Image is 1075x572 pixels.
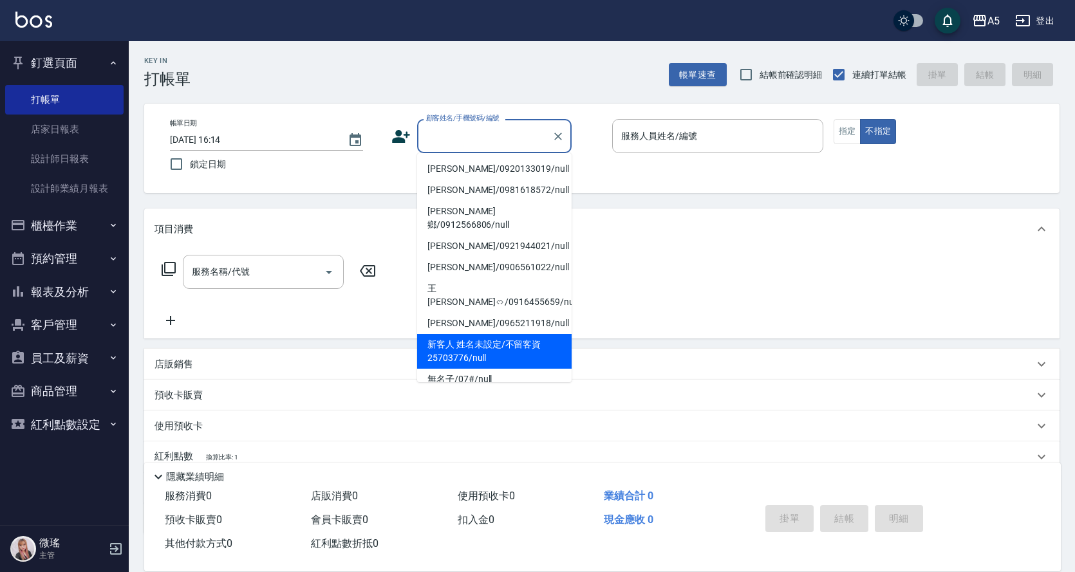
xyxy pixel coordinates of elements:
[417,235,572,257] li: [PERSON_NAME]/0921944021/null
[417,278,572,313] li: 王[PERSON_NAME]ෆ/0916455659/null
[319,262,339,282] button: Open
[206,454,238,461] span: 換算比率: 1
[5,115,124,144] a: 店家日報表
[311,490,358,502] span: 店販消費 0
[669,63,727,87] button: 帳單速查
[5,308,124,342] button: 客戶管理
[935,8,960,33] button: save
[144,208,1060,250] div: 項目消費
[154,223,193,236] p: 項目消費
[458,490,515,502] span: 使用預收卡 0
[311,513,368,526] span: 會員卡販賣 0
[39,537,105,549] h5: 微瑤
[5,342,124,375] button: 員工及薪資
[417,369,572,390] li: 無名子/07#/null
[5,85,124,115] a: 打帳單
[144,380,1060,411] div: 預收卡販賣
[426,113,500,123] label: 顧客姓名/手機號碼/編號
[987,13,1000,29] div: A5
[5,174,124,203] a: 設計師業績月報表
[154,389,203,402] p: 預收卡販賣
[190,158,226,171] span: 鎖定日期
[5,374,124,408] button: 商品管理
[154,358,193,371] p: 店販銷售
[417,180,572,201] li: [PERSON_NAME]/0981618572/null
[170,129,335,151] input: YYYY/MM/DD hh:mm
[5,408,124,441] button: 紅利點數設定
[417,313,572,334] li: [PERSON_NAME]/0965211918/null
[165,537,232,549] span: 其他付款方式 0
[311,537,379,549] span: 紅利點數折抵 0
[860,119,896,144] button: 不指定
[144,441,1060,472] div: 紅利點數換算比率: 1
[834,119,861,144] button: 指定
[144,411,1060,441] div: 使用預收卡
[852,68,906,82] span: 連續打單結帳
[170,118,197,128] label: 帳單日期
[967,8,1005,34] button: A5
[417,201,572,235] li: [PERSON_NAME]鄉/0912566806/null
[1010,9,1060,33] button: 登出
[165,513,222,526] span: 預收卡販賣 0
[144,349,1060,380] div: 店販銷售
[417,334,572,369] li: 新客人 姓名未設定/不留客資25703776/null
[5,46,124,80] button: 釘選頁面
[10,536,36,562] img: Person
[144,70,191,88] h3: 打帳單
[154,450,238,464] p: 紅利點數
[549,127,567,145] button: Clear
[166,470,224,484] p: 隱藏業績明細
[5,209,124,243] button: 櫃檯作業
[458,513,494,526] span: 扣入金 0
[15,12,52,28] img: Logo
[5,144,124,174] a: 設計師日報表
[39,549,105,561] p: 主管
[417,158,572,180] li: [PERSON_NAME]/0920133019/null
[604,490,653,502] span: 業績合計 0
[760,68,823,82] span: 結帳前確認明細
[604,513,653,526] span: 現金應收 0
[5,275,124,309] button: 報表及分析
[5,242,124,275] button: 預約管理
[154,420,203,433] p: 使用預收卡
[340,125,371,156] button: Choose date, selected date is 2025-08-13
[165,490,212,502] span: 服務消費 0
[144,57,191,65] h2: Key In
[417,257,572,278] li: [PERSON_NAME]/0906561022/null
